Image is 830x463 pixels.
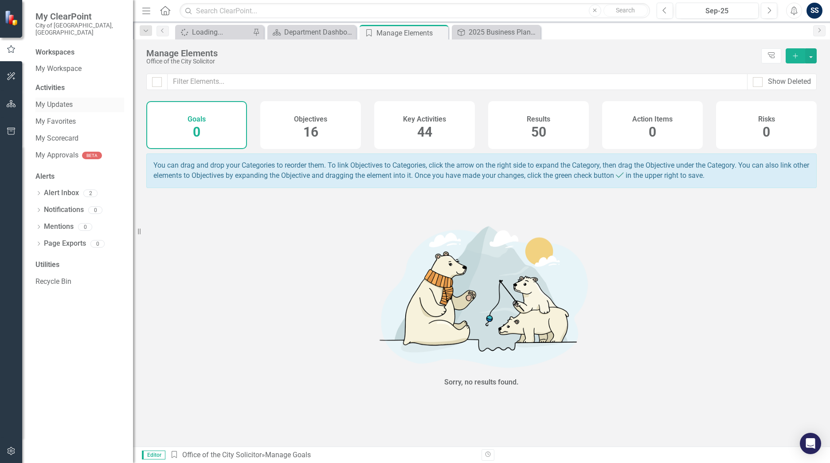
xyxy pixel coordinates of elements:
div: Manage Elements [146,48,757,58]
span: 0 [649,124,656,140]
a: Notifications [44,205,84,215]
a: My Workspace [35,64,124,74]
h4: Key Activities [403,115,446,123]
h4: Goals [188,115,206,123]
a: 2025 Business Plan [Objective #1]: Support City Departments achieve Council priorities and ensure... [454,27,538,38]
span: My ClearPoint [35,11,124,22]
div: BETA [82,152,102,159]
div: Loading... [192,27,251,38]
button: Search [603,4,648,17]
div: Activities [35,83,124,93]
small: City of [GEOGRAPHIC_DATA], [GEOGRAPHIC_DATA] [35,22,124,36]
a: My Favorites [35,117,124,127]
a: My Updates [35,100,124,110]
span: 16 [303,124,318,140]
a: My Scorecard [35,133,124,144]
div: 0 [90,240,105,247]
div: You can drag and drop your Categories to reorder them. To link Objectives to Categories, click th... [146,153,817,188]
span: 0 [193,124,200,140]
div: » Manage Goals [170,450,475,460]
div: Alerts [35,172,124,182]
a: Office of the City Solicitor [182,451,262,459]
a: Loading... [177,27,251,38]
span: 50 [531,124,546,140]
div: Manage Elements [376,27,446,39]
input: Filter Elements... [167,74,748,90]
a: Mentions [44,222,74,232]
a: Alert Inbox [44,188,79,198]
button: Sep-25 [676,3,759,19]
div: Utilities [35,260,124,270]
img: ClearPoint Strategy [4,10,20,25]
span: 0 [763,124,770,140]
div: Department Dashboard [284,27,354,38]
div: 2 [83,189,98,197]
div: Show Deleted [768,77,811,87]
div: Open Intercom Messenger [800,433,821,454]
div: 0 [78,223,92,231]
h4: Results [527,115,550,123]
h4: Risks [758,115,775,123]
img: No results found [348,215,615,375]
span: Search [616,7,635,14]
div: Office of the City Solicitor [146,58,757,65]
div: 2025 Business Plan [Objective #1]: Support City Departments achieve Council priorities and ensure... [469,27,538,38]
h4: Action Items [632,115,673,123]
input: Search ClearPoint... [180,3,650,19]
div: Workspaces [35,47,74,58]
a: Page Exports [44,239,86,249]
a: My Approvals [35,150,78,161]
div: 0 [88,206,102,214]
button: SS [807,3,822,19]
span: 44 [417,124,432,140]
div: Sep-25 [679,6,756,16]
div: Sorry, no results found. [444,377,519,388]
a: Department Dashboard [270,27,354,38]
a: Recycle Bin [35,277,124,287]
h4: Objectives [294,115,327,123]
span: Editor [142,451,165,459]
